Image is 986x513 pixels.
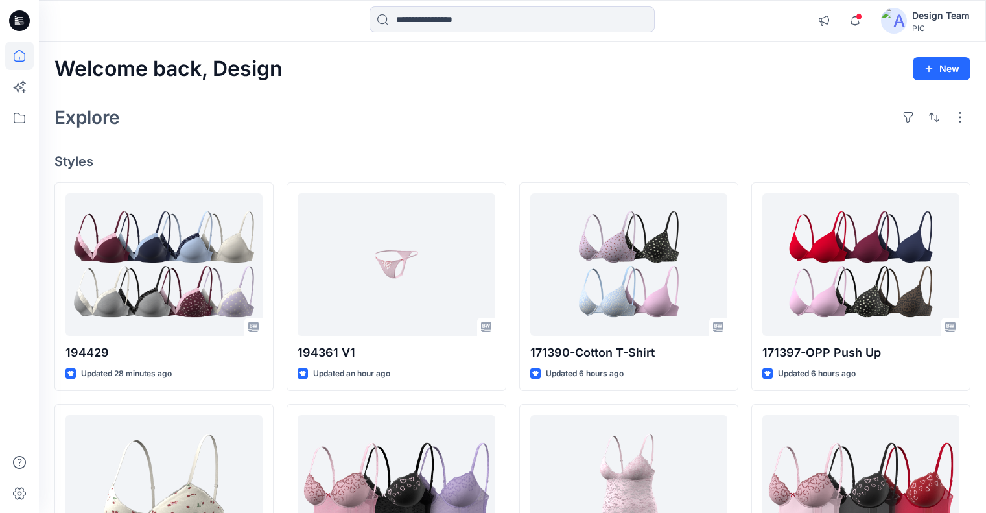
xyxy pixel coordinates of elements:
[65,344,263,362] p: 194429
[778,367,856,381] p: Updated 6 hours ago
[313,367,390,381] p: Updated an hour ago
[54,154,970,169] h4: Styles
[881,8,907,34] img: avatar
[54,107,120,128] h2: Explore
[762,344,959,362] p: 171397-OPP Push Up
[913,57,970,80] button: New
[546,367,624,381] p: Updated 6 hours ago
[298,193,495,336] a: 194361 V1
[912,8,970,23] div: Design Team
[54,57,283,81] h2: Welcome back, Design
[298,344,495,362] p: 194361 V1
[65,193,263,336] a: 194429
[530,193,727,336] a: 171390-Cotton T-Shirt
[912,23,970,33] div: PIC
[762,193,959,336] a: 171397-OPP Push Up
[81,367,172,381] p: Updated 28 minutes ago
[530,344,727,362] p: 171390-Cotton T-Shirt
